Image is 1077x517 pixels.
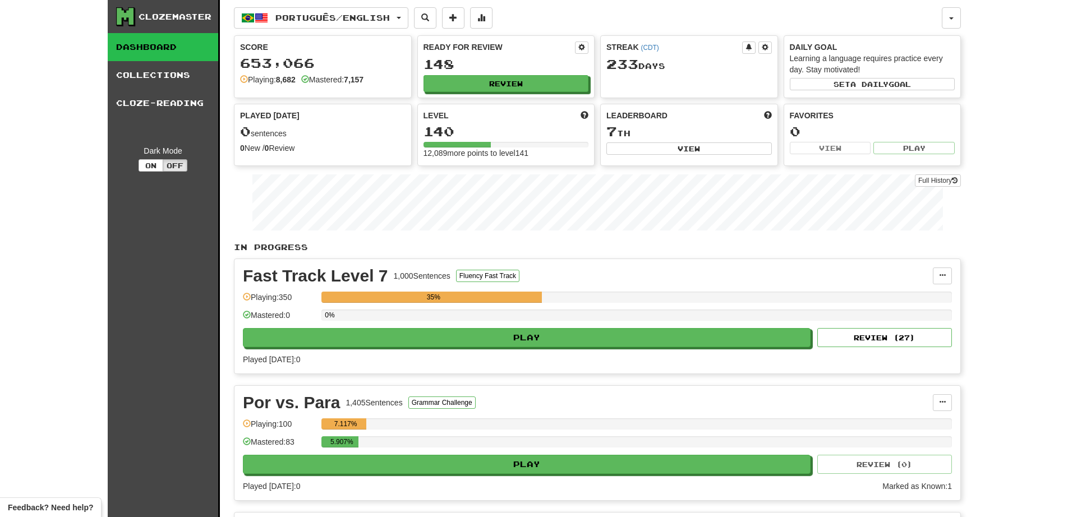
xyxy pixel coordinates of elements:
[243,436,316,455] div: Mastered: 83
[325,292,542,303] div: 35%
[243,394,340,411] div: Por vs. Para
[108,61,218,89] a: Collections
[424,147,589,159] div: 12,089 more points to level 141
[301,74,363,85] div: Mastered:
[265,144,269,153] strong: 0
[606,41,742,53] div: Streak
[243,328,811,347] button: Play
[108,89,218,117] a: Cloze-Reading
[581,110,588,121] span: Score more points to level up
[240,74,296,85] div: Playing:
[240,110,300,121] span: Played [DATE]
[606,142,772,155] button: View
[234,242,961,253] p: In Progress
[424,110,449,121] span: Level
[116,145,210,156] div: Dark Mode
[606,124,772,139] div: th
[790,41,955,53] div: Daily Goal
[606,57,772,72] div: Day s
[240,41,406,53] div: Score
[346,397,402,408] div: 1,405 Sentences
[276,75,296,84] strong: 8,682
[817,455,952,474] button: Review (0)
[882,481,952,492] div: Marked as Known: 1
[325,436,358,447] div: 5.907%
[790,53,955,75] div: Learning a language requires practice every day. Stay motivated!
[243,310,316,328] div: Mastered: 0
[850,80,889,88] span: a daily
[243,418,316,437] div: Playing: 100
[240,142,406,154] div: New / Review
[240,144,245,153] strong: 0
[424,124,589,139] div: 140
[240,56,406,70] div: 653,066
[424,75,589,92] button: Review
[108,33,218,61] a: Dashboard
[424,41,576,53] div: Ready for Review
[408,396,476,409] button: Grammar Challenge
[606,110,668,121] span: Leaderboard
[456,270,519,282] button: Fluency Fast Track
[790,110,955,121] div: Favorites
[641,44,659,52] a: (CDT)
[139,159,163,172] button: On
[873,142,955,154] button: Play
[394,270,450,281] div: 1,000 Sentences
[139,11,211,22] div: Clozemaster
[424,57,589,71] div: 148
[817,328,952,347] button: Review (27)
[234,7,408,29] button: Português/English
[764,110,772,121] span: This week in points, UTC
[8,502,93,513] span: Open feedback widget
[606,123,617,139] span: 7
[790,124,955,139] div: 0
[606,56,638,72] span: 233
[243,455,811,474] button: Play
[790,78,955,90] button: Seta dailygoal
[243,355,300,364] span: Played [DATE]: 0
[243,482,300,491] span: Played [DATE]: 0
[915,174,961,187] a: Full History
[240,123,251,139] span: 0
[163,159,187,172] button: Off
[470,7,493,29] button: More stats
[442,7,464,29] button: Add sentence to collection
[325,418,366,430] div: 7.117%
[414,7,436,29] button: Search sentences
[240,124,406,139] div: sentences
[243,292,316,310] div: Playing: 350
[275,13,390,22] span: Português / English
[790,142,871,154] button: View
[243,267,388,284] div: Fast Track Level 7
[344,75,363,84] strong: 7,157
